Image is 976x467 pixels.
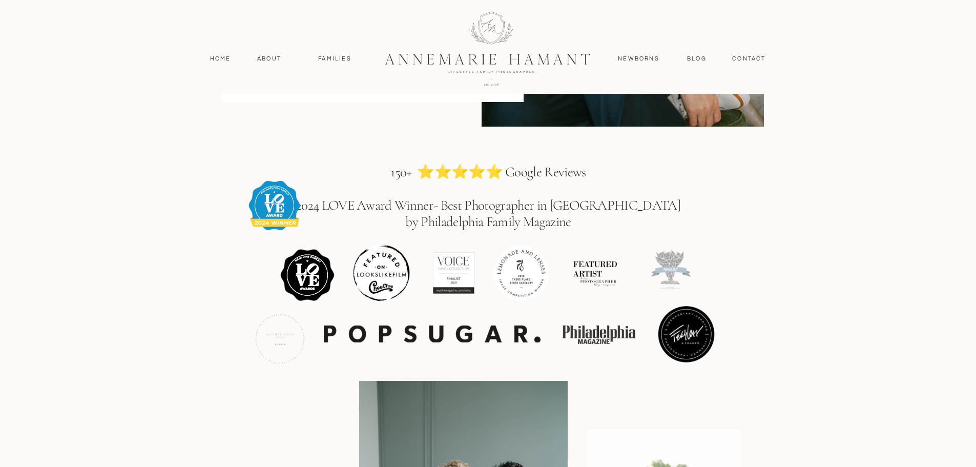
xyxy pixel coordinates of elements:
a: About [255,54,284,64]
a: Families [312,54,358,64]
a: contact [727,54,772,64]
a: more about ME [337,65,410,72]
a: Blog [685,54,709,64]
h3: 150+ ⭐⭐⭐⭐⭐ Google Reviews 2024 LOVE Award Winner- Best Photographer in [GEOGRAPHIC_DATA] by Phila... [256,164,721,239]
a: Newborns [614,54,663,64]
a: Home [205,54,236,64]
